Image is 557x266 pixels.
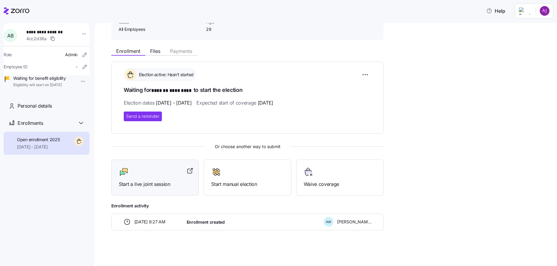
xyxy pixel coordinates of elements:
span: Employee ID [4,64,28,70]
span: [DATE] [258,99,273,107]
span: Or choose another way to submit [111,143,384,150]
img: 9ced4e48ddc4de39141025f3084b8ab8 [540,6,549,16]
span: Help [486,7,505,15]
span: Enrollment activity [111,203,384,209]
span: [DATE] 9:27 AM [134,219,165,225]
span: Role [4,52,12,58]
span: Send a reminder [126,113,159,119]
img: Employer logo [519,7,531,15]
span: Files [150,49,160,54]
span: Waive coverage [304,180,376,188]
span: All Employees [119,26,201,32]
h1: Waiting for to start the election [124,86,371,95]
span: Enrollment created [187,219,225,225]
span: 4cc2d38a [26,36,47,42]
span: Open enrollment 2025 [17,137,60,143]
span: A W [326,220,331,224]
span: Payments [170,49,192,54]
span: A B [7,33,13,38]
span: - [76,64,77,70]
span: Waiting for benefit eligibility [13,75,66,81]
span: Eligibility will start on [DATE] [13,83,66,88]
span: Enrollment [116,49,140,54]
span: Start manual election [211,180,283,188]
span: Admin [65,52,77,58]
button: Help [481,5,510,17]
span: 29 [206,26,267,32]
span: [DATE] - [DATE] [156,99,192,107]
span: [DATE] - [DATE] [17,144,60,150]
span: Personal details [18,102,52,110]
span: Election active: Hasn't started [137,72,194,78]
button: Send a reminder [124,112,162,121]
span: Enrollments [18,119,43,127]
span: [PERSON_NAME] [337,219,372,225]
span: Expected start of coverage [196,99,273,107]
span: Start a live joint session [119,180,191,188]
span: Election dates [124,99,192,107]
